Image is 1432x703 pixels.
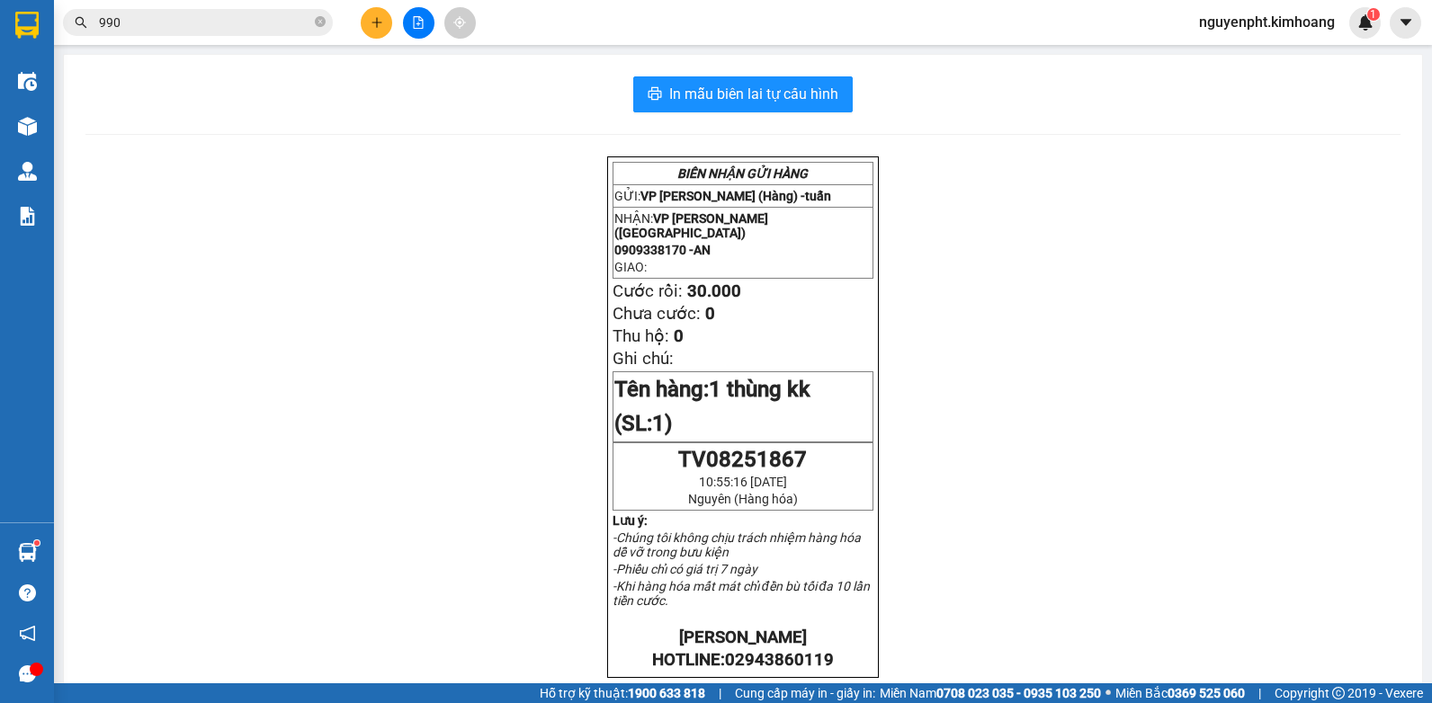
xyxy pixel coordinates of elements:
img: logo-vxr [15,12,39,39]
img: icon-new-feature [1357,14,1374,31]
strong: HOTLINE: [652,650,834,670]
button: caret-down [1390,7,1421,39]
span: Miền Bắc [1115,683,1245,703]
span: GIAO: [614,260,647,274]
span: Tên hàng: [614,377,810,436]
span: AN [694,243,711,257]
span: 30.000 [687,281,741,301]
span: VP [PERSON_NAME] ([GEOGRAPHIC_DATA]) [614,211,768,240]
span: close-circle [315,14,326,31]
span: plus [371,16,383,29]
span: VP [PERSON_NAME] (Hàng) - [640,189,831,203]
span: | [1258,683,1261,703]
sup: 1 [1367,8,1380,21]
span: Thu hộ: [613,326,669,346]
button: plus [361,7,392,39]
span: Chưa cước: [613,304,701,324]
em: -Phiếu chỉ có giá trị 7 ngày [613,562,757,576]
span: 1) [652,411,672,436]
span: 1 thùng kk (SL: [614,377,810,436]
span: nguyenpht.kimhoang [1185,11,1349,33]
em: -Khi hàng hóa mất mát chỉ đền bù tối đa 10 lần tiền cước. [613,579,871,608]
span: printer [648,86,662,103]
strong: BIÊN NHẬN GỬI HÀNG [677,166,808,181]
span: Nguyên (Hàng hóa) [688,492,798,506]
p: NHẬN: [614,211,872,240]
span: 0909338170 - [614,243,711,257]
span: caret-down [1398,14,1414,31]
span: notification [19,625,36,642]
span: Cước rồi: [613,281,683,301]
span: close-circle [315,16,326,27]
span: tuấn [805,189,831,203]
span: TV08251867 [678,447,807,472]
em: -Chúng tôi không chịu trách nhiệm hàng hóa dễ vỡ trong bưu kiện [613,530,861,559]
span: 02943860119 [725,650,834,670]
span: search [75,16,87,29]
span: 10:55:16 [DATE] [699,475,787,489]
img: warehouse-icon [18,543,37,562]
span: file-add [412,16,425,29]
button: file-add [403,7,434,39]
strong: 0369 525 060 [1168,686,1245,700]
p: GỬI: [614,189,872,203]
sup: 1 [34,540,40,546]
span: 0 [705,304,715,324]
span: question-circle [19,584,36,601]
span: Ghi chú: [613,349,674,369]
span: Cung cấp máy in - giấy in: [735,683,875,703]
span: ⚪️ [1105,690,1111,697]
button: aim [444,7,476,39]
span: 1 [1370,8,1376,21]
strong: 0708 023 035 - 0935 103 250 [936,686,1101,700]
img: warehouse-icon [18,72,37,91]
span: Hỗ trợ kỹ thuật: [540,683,705,703]
span: | [719,683,721,703]
span: message [19,665,36,682]
span: In mẫu biên lai tự cấu hình [669,83,838,105]
span: Miền Nam [880,683,1101,703]
strong: 1900 633 818 [628,686,705,700]
span: aim [453,16,466,29]
span: copyright [1332,687,1345,699]
img: warehouse-icon [18,117,37,136]
strong: Lưu ý: [613,513,648,528]
input: Tìm tên, số ĐT hoặc mã đơn [99,13,311,32]
strong: [PERSON_NAME] [679,627,807,647]
img: solution-icon [18,207,37,226]
button: printerIn mẫu biên lai tự cấu hình [633,76,853,112]
span: 0 [674,326,684,346]
img: warehouse-icon [18,162,37,181]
